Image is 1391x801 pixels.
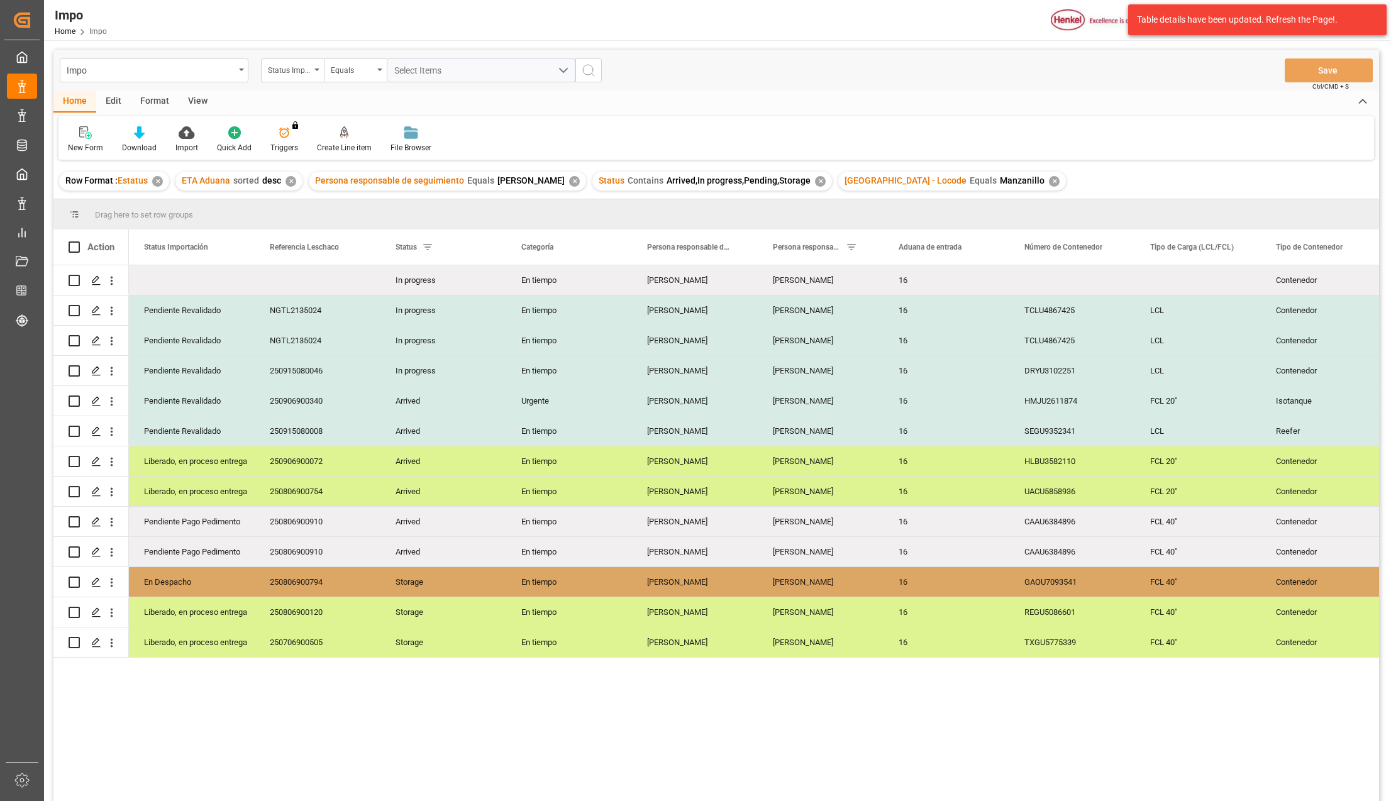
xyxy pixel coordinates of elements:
button: Save [1285,58,1373,82]
div: In progress [380,265,506,295]
div: Pendiente Revalidado [144,387,240,416]
div: En tiempo [506,567,632,597]
div: 16 [884,627,1009,657]
div: 250915080008 [255,416,380,446]
div: [PERSON_NAME] [758,477,884,506]
div: DRYU3102251 [1009,356,1135,385]
div: In progress [380,296,506,325]
div: Contenedor [1261,326,1387,355]
div: View [179,91,217,113]
div: 16 [884,477,1009,506]
div: TXGU5775339 [1009,627,1135,657]
div: Contenedor [1261,477,1387,506]
div: Storage [380,627,506,657]
div: LCL [1135,326,1261,355]
div: Press SPACE to select this row. [53,296,129,326]
div: [PERSON_NAME] [632,567,758,597]
div: Liberado, en proceso entrega [144,477,240,506]
div: [PERSON_NAME] [758,326,884,355]
div: [PERSON_NAME] [632,597,758,627]
div: 16 [884,597,1009,627]
div: File Browser [391,142,431,153]
div: Press SPACE to select this row. [53,627,129,658]
div: Isotanque [1261,386,1387,416]
div: 16 [884,416,1009,446]
div: HLBU3582110 [1009,446,1135,476]
span: ETA Aduana [182,175,230,185]
div: ✕ [569,176,580,187]
div: [PERSON_NAME] [758,567,884,597]
span: sorted [233,175,259,185]
div: Press SPACE to select this row. [53,537,129,567]
div: TCLU4867425 [1009,326,1135,355]
div: Contenedor [1261,537,1387,566]
div: En tiempo [506,477,632,506]
div: [PERSON_NAME] [758,507,884,536]
div: Edit [96,91,131,113]
button: open menu [60,58,248,82]
div: En tiempo [506,326,632,355]
div: NGTL2135024 [255,296,380,325]
div: Arrived [380,446,506,476]
div: LCL [1135,416,1261,446]
div: [PERSON_NAME] [632,326,758,355]
div: HMJU2611874 [1009,386,1135,416]
div: [PERSON_NAME] [758,386,884,416]
div: [PERSON_NAME] [632,477,758,506]
span: Row Format : [65,175,118,185]
div: En tiempo [506,416,632,446]
div: TCLU4867425 [1009,296,1135,325]
div: 16 [884,537,1009,566]
span: Ctrl/CMD + S [1312,82,1349,91]
div: 250806900910 [255,537,380,566]
div: En tiempo [506,356,632,385]
div: Pendiente Revalidado [144,326,240,355]
span: Aduana de entrada [899,243,962,251]
div: [PERSON_NAME] [758,537,884,566]
div: Status Importación [268,62,311,76]
div: [PERSON_NAME] [758,356,884,385]
div: ✕ [285,176,296,187]
img: Henkel%20logo.jpg_1689854090.jpg [1051,9,1156,31]
span: Arrived,In progress,Pending,Storage [667,175,811,185]
span: Referencia Leschaco [270,243,339,251]
div: Storage [380,567,506,597]
div: Urgente [506,386,632,416]
div: Press SPACE to select this row. [53,597,129,627]
div: [PERSON_NAME] [632,386,758,416]
div: ✕ [815,176,826,187]
span: Estatus [118,175,148,185]
div: 16 [884,567,1009,597]
div: Table details have been updated. Refresh the Page!. [1137,13,1368,26]
button: search button [575,58,602,82]
div: Home [53,91,96,113]
span: Select Items [394,65,448,75]
div: Create Line item [317,142,372,153]
div: Contenedor [1261,356,1387,385]
div: Contenedor [1261,296,1387,325]
div: Press SPACE to select this row. [53,416,129,446]
div: Contenedor [1261,446,1387,476]
div: En tiempo [506,507,632,536]
span: Drag here to set row groups [95,210,193,219]
span: Número de Contenedor [1024,243,1102,251]
div: Pendiente Pago Pedimento [144,507,240,536]
div: En Despacho [144,568,240,597]
div: En tiempo [506,627,632,657]
div: UACU5858936 [1009,477,1135,506]
div: [PERSON_NAME] [632,627,758,657]
div: 16 [884,507,1009,536]
div: ✕ [152,176,163,187]
div: Arrived [380,416,506,446]
div: Reefer [1261,416,1387,446]
div: [PERSON_NAME] [758,416,884,446]
div: 250806900120 [255,597,380,627]
a: Home [55,27,75,36]
div: In progress [380,326,506,355]
div: En tiempo [506,265,632,295]
div: REGU5086601 [1009,597,1135,627]
span: [PERSON_NAME] [497,175,565,185]
div: Liberado, en proceso entrega [144,598,240,627]
div: 250915080046 [255,356,380,385]
div: Press SPACE to select this row. [53,477,129,507]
